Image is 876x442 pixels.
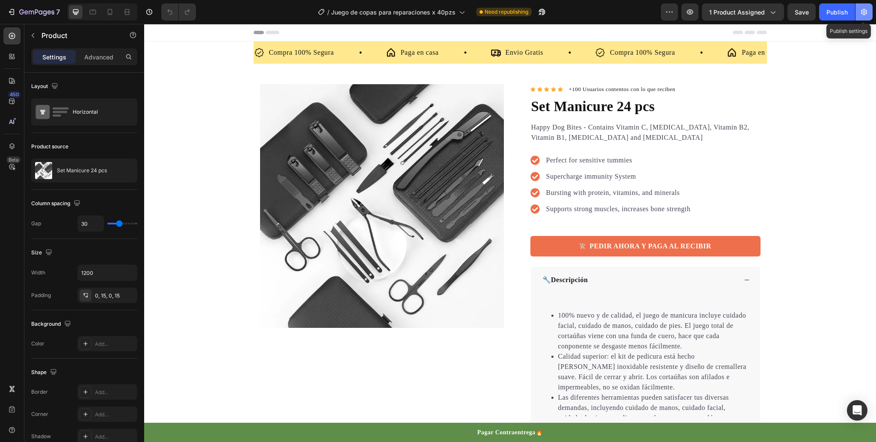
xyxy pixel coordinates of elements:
button: 1 product assigned [702,3,784,21]
div: Corner [31,410,48,418]
div: Layout [31,81,60,92]
span: Save [795,9,809,16]
img: Gray helmet for bikers [116,60,360,304]
p: Envio Gratis [361,24,400,33]
h1: Set Manicure 24 pcs [386,71,616,94]
p: Set Manicure 24 pcs [57,168,107,174]
div: Background [31,318,73,330]
div: 0, 15, 0, 15 [95,292,135,300]
button: Save [787,3,816,21]
div: Add... [95,411,135,418]
span: Need republishing [485,8,528,16]
p: Paga en casa [598,24,636,33]
button: 7 [3,3,64,21]
p: Supercharge immunity System [402,147,547,158]
div: Open Intercom Messenger [847,400,867,421]
li: Calidad superior: el kit de pedicura está hecho [PERSON_NAME] inoxidable resistente y diseño de c... [414,327,606,368]
p: Paga en casa [257,24,295,33]
p: Pagar Contraentrega🔥 [333,404,399,413]
div: Add... [95,389,135,396]
p: 7 [56,7,60,17]
div: Column spacing [31,198,82,209]
iframe: Design area [144,24,876,442]
div: Product source [31,143,68,150]
div: Add... [95,340,135,348]
div: Gap [31,220,41,227]
div: Width [31,269,45,277]
p: Compra 100% Segura [466,24,531,33]
div: Border [31,388,48,396]
p: Happy Dog Bites - Contains Vitamin C, [MEDICAL_DATA], Vitamin B2, Vitamin B1, [MEDICAL_DATA] and ... [387,98,616,119]
div: Undo/Redo [161,3,196,21]
div: 450 [8,91,21,98]
div: Publish [826,8,848,17]
button: PEDIR AHORA Y PAGA AL RECIBIR&nbsp; [386,212,616,233]
p: Perfect for sensitive tummies [402,131,547,141]
p: +100 Usuarios contentos con lo que reciben [425,61,531,70]
div: Shadow [31,433,51,440]
span: / [327,8,329,17]
li: Las diferentes herramientas pueden satisfacer tus diversas demandas, incluyendo cuidado de manos,... [414,368,606,399]
div: PEDIR AHORA Y PAGA AL RECIBIR [445,217,567,227]
input: Auto [78,216,104,231]
button: Publish [819,3,855,21]
p: Bursting with protein, vitamins, and minerals [402,164,547,174]
span: 1 product assigned [709,8,765,17]
div: Shape [31,367,59,378]
p: Advanced [84,53,113,62]
p: Settings [42,53,66,62]
span: Juego de copas para reparaciones x 40pzs [331,8,456,17]
input: Auto [78,265,137,280]
li: 100% nuevo y de calidad, el juego de manicura incluye cuidado facial, cuidado de manos, cuidado d... [414,286,606,327]
div: Horizontal [73,102,125,122]
div: Padding [31,292,51,299]
img: product feature img [35,162,52,179]
p: 🔧Descripción [398,251,444,261]
p: Supports strong muscles, increases bone strength [402,180,547,190]
div: Color [31,340,44,348]
div: Add... [95,433,135,441]
p: Product [41,30,114,41]
div: Beta [6,156,21,163]
div: Size [31,247,54,259]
